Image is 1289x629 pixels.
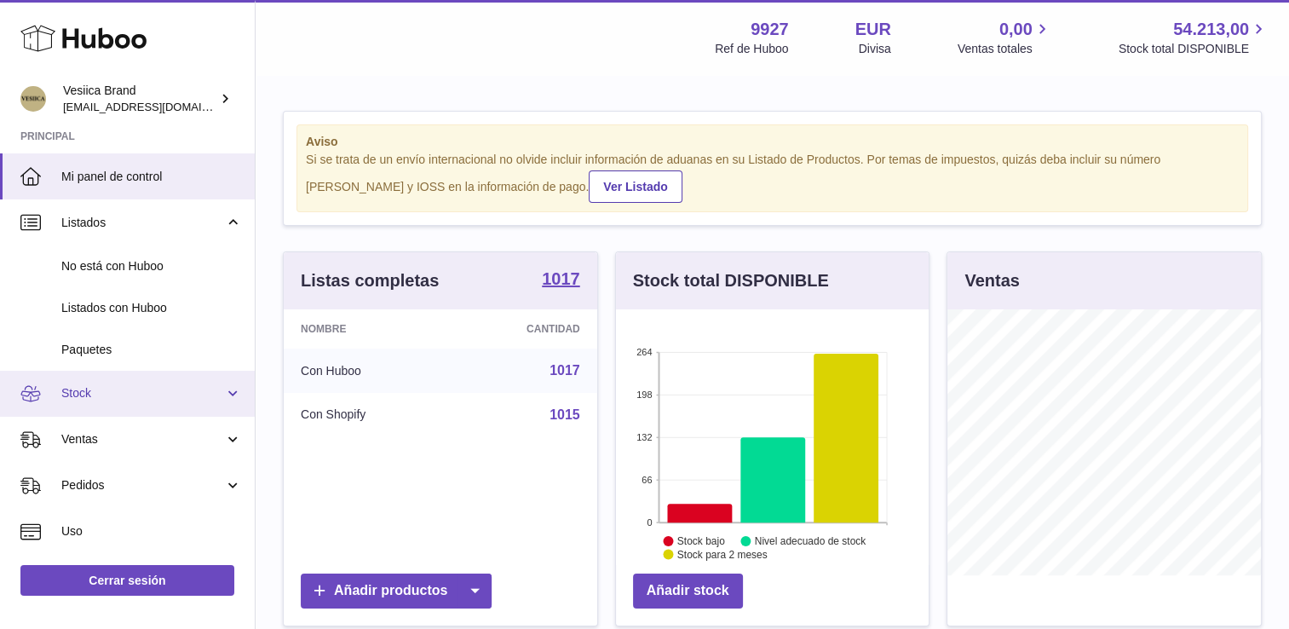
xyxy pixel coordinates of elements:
[450,309,596,349] th: Cantidad
[647,517,652,528] text: 0
[306,134,1239,150] strong: Aviso
[636,390,652,400] text: 198
[751,18,789,41] strong: 9927
[301,269,439,292] h3: Listas completas
[859,41,891,57] div: Divisa
[636,432,652,442] text: 132
[61,431,224,447] span: Ventas
[1119,41,1269,57] span: Stock total DISPONIBLE
[61,385,224,401] span: Stock
[20,86,46,112] img: logistic@vesiica.com
[284,393,450,437] td: Con Shopify
[61,169,242,185] span: Mi panel de control
[642,475,652,485] text: 66
[542,270,580,287] strong: 1017
[589,170,682,203] a: Ver Listado
[958,18,1052,57] a: 0,00 Ventas totales
[61,342,242,358] span: Paquetes
[633,269,829,292] h3: Stock total DISPONIBLE
[20,565,234,596] a: Cerrar sesión
[61,300,242,316] span: Listados con Huboo
[636,347,652,357] text: 264
[550,363,580,378] a: 1017
[958,41,1052,57] span: Ventas totales
[306,152,1239,203] div: Si se trata de un envío internacional no olvide incluir información de aduanas en su Listado de P...
[855,18,891,41] strong: EUR
[633,574,743,609] a: Añadir stock
[1119,18,1269,57] a: 54.213,00 Stock total DISPONIBLE
[61,215,224,231] span: Listados
[284,309,450,349] th: Nombre
[63,100,250,113] span: [EMAIL_ADDRESS][DOMAIN_NAME]
[542,270,580,291] a: 1017
[63,83,216,115] div: Vesiica Brand
[301,574,492,609] a: Añadir productos
[61,523,242,540] span: Uso
[964,269,1019,292] h3: Ventas
[61,477,224,493] span: Pedidos
[550,407,580,422] a: 1015
[715,41,788,57] div: Ref de Huboo
[999,18,1033,41] span: 0,00
[677,535,725,547] text: Stock bajo
[61,258,242,274] span: No está con Huboo
[1173,18,1249,41] span: 54.213,00
[755,535,867,547] text: Nivel adecuado de stock
[677,549,768,561] text: Stock para 2 meses
[284,349,450,393] td: Con Huboo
